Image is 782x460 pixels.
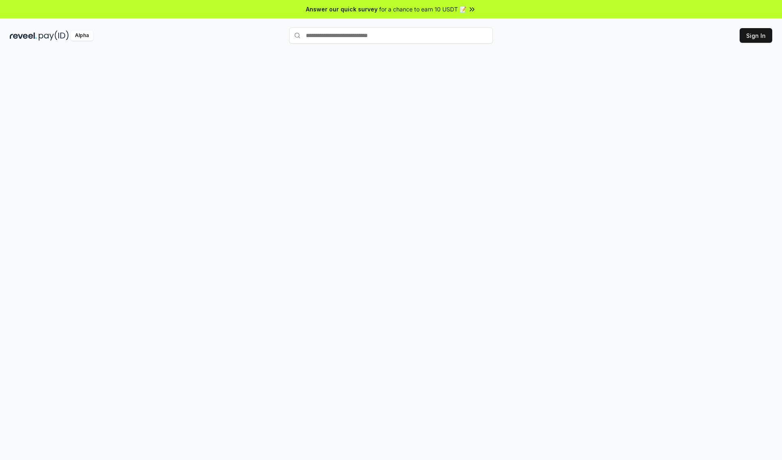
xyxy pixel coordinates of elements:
span: Answer our quick survey [306,5,378,13]
img: pay_id [39,31,69,41]
button: Sign In [740,28,772,43]
img: reveel_dark [10,31,37,41]
div: Alpha [70,31,93,41]
span: for a chance to earn 10 USDT 📝 [379,5,466,13]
